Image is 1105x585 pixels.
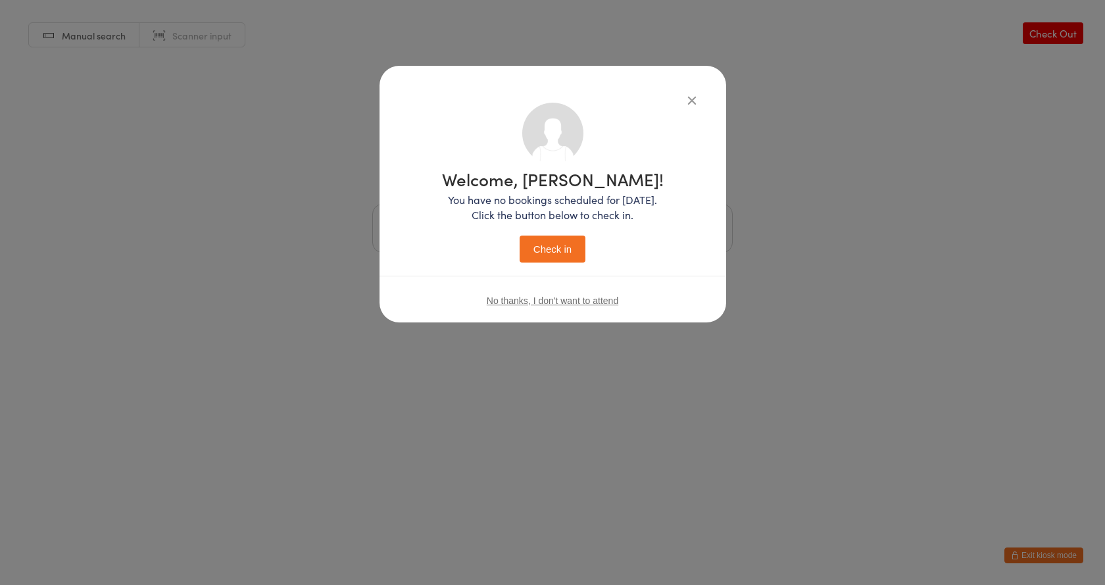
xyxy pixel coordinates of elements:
button: No thanks, I don't want to attend [487,295,618,306]
button: Check in [520,236,585,263]
img: no_photo.png [522,103,583,164]
p: You have no bookings scheduled for [DATE]. Click the button below to check in. [442,192,664,222]
h1: Welcome, [PERSON_NAME]! [442,170,664,188]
